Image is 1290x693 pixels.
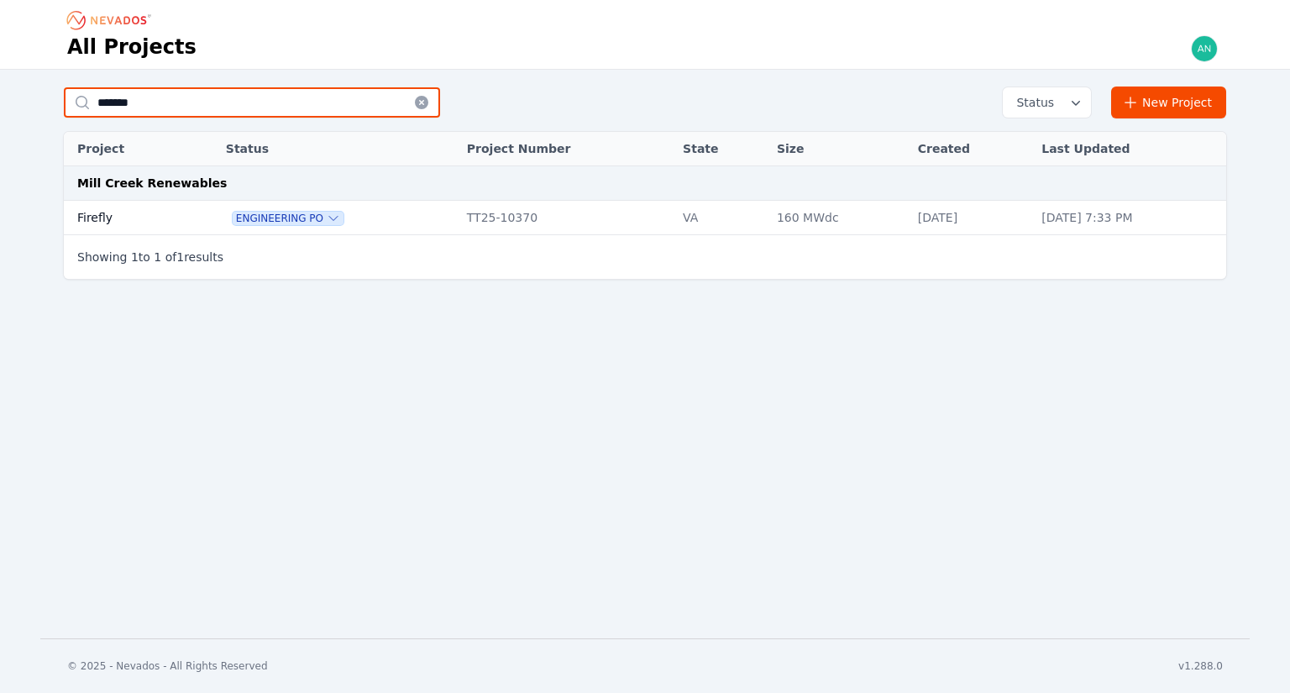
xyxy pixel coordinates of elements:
td: [DATE] 7:33 PM [1033,201,1226,235]
span: 1 [131,250,139,264]
th: Created [910,132,1034,166]
nav: Breadcrumb [67,7,156,34]
th: State [674,132,768,166]
td: Firefly [64,201,187,235]
td: VA [674,201,768,235]
th: Status [218,132,459,166]
td: Mill Creek Renewables [64,166,1226,201]
div: © 2025 - Nevados - All Rights Reserved [67,659,268,673]
td: [DATE] [910,201,1034,235]
span: Status [1009,94,1054,111]
p: Showing to of results [77,249,223,265]
th: Size [768,132,910,166]
th: Project [64,132,187,166]
div: v1.288.0 [1178,659,1223,673]
td: 160 MWdc [768,201,910,235]
td: TT25-10370 [459,201,674,235]
h1: All Projects [67,34,197,60]
tr: FireflyEngineering POTT25-10370VA160 MWdc[DATE][DATE] 7:33 PM [64,201,1226,235]
th: Last Updated [1033,132,1226,166]
button: Status [1003,87,1091,118]
span: 1 [176,250,184,264]
button: Engineering PO [233,212,343,225]
span: 1 [154,250,161,264]
th: Project Number [459,132,674,166]
img: andrew@nevados.solar [1191,35,1218,62]
a: New Project [1111,87,1226,118]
